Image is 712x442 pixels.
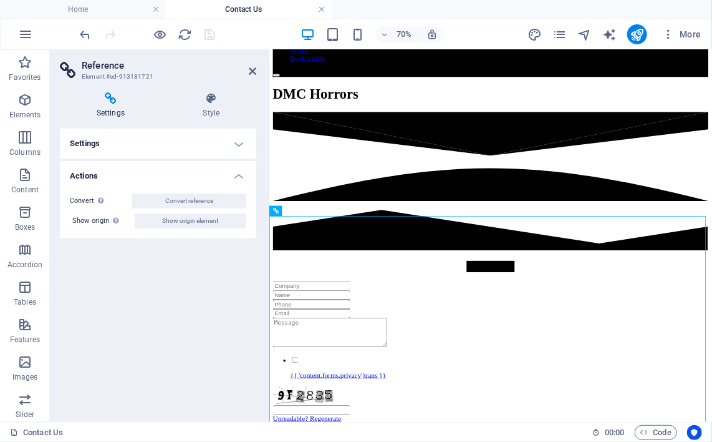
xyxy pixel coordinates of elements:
[627,24,647,44] button: publish
[394,27,414,42] h6: 70%
[592,425,625,440] h6: Session time
[577,27,592,42] button: navigator
[527,27,542,42] button: design
[16,410,35,420] p: Slider
[165,194,213,209] span: Convert reference
[9,147,41,157] p: Columns
[635,425,677,440] button: Code
[602,27,617,42] button: text_generator
[552,27,567,42] button: pages
[605,425,624,440] span: 00 00
[60,129,256,159] h4: Settings
[9,72,41,82] p: Favorites
[11,185,39,195] p: Content
[552,27,567,42] i: Pages (Ctrl+Alt+S)
[12,372,38,382] p: Images
[78,27,93,42] button: undo
[72,214,135,228] label: Show origin
[577,27,592,42] i: Navigator
[60,92,166,119] h4: Settings
[14,297,36,307] p: Tables
[178,27,193,42] button: reload
[7,260,42,270] p: Accordion
[70,194,132,209] label: Convert
[613,428,615,437] span: :
[82,71,231,82] h3: Element #ed-913181721
[15,222,36,232] p: Boxes
[153,27,168,42] button: Click here to leave preview mode and continue editing
[9,110,41,120] p: Elements
[657,24,706,44] button: More
[640,425,671,440] span: Code
[166,2,332,16] h4: Contact Us
[178,27,193,42] i: Reload page
[662,28,701,41] span: More
[10,335,40,345] p: Features
[132,194,246,209] button: Convert reference
[630,27,644,42] i: Publish
[375,27,420,42] button: 70%
[135,214,246,228] button: Show origin element
[82,60,256,71] h2: Reference
[166,92,256,119] h4: Style
[10,425,63,440] a: Click to cancel selection. Double-click to open Pages
[60,161,256,184] h4: Actions
[163,214,219,228] span: Show origin element
[79,27,93,42] i: Undo: Change menu items (Ctrl+Z)
[687,425,702,440] button: Usercentrics
[527,27,542,42] i: Design (Ctrl+Alt+Y)
[602,27,617,42] i: AI Writer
